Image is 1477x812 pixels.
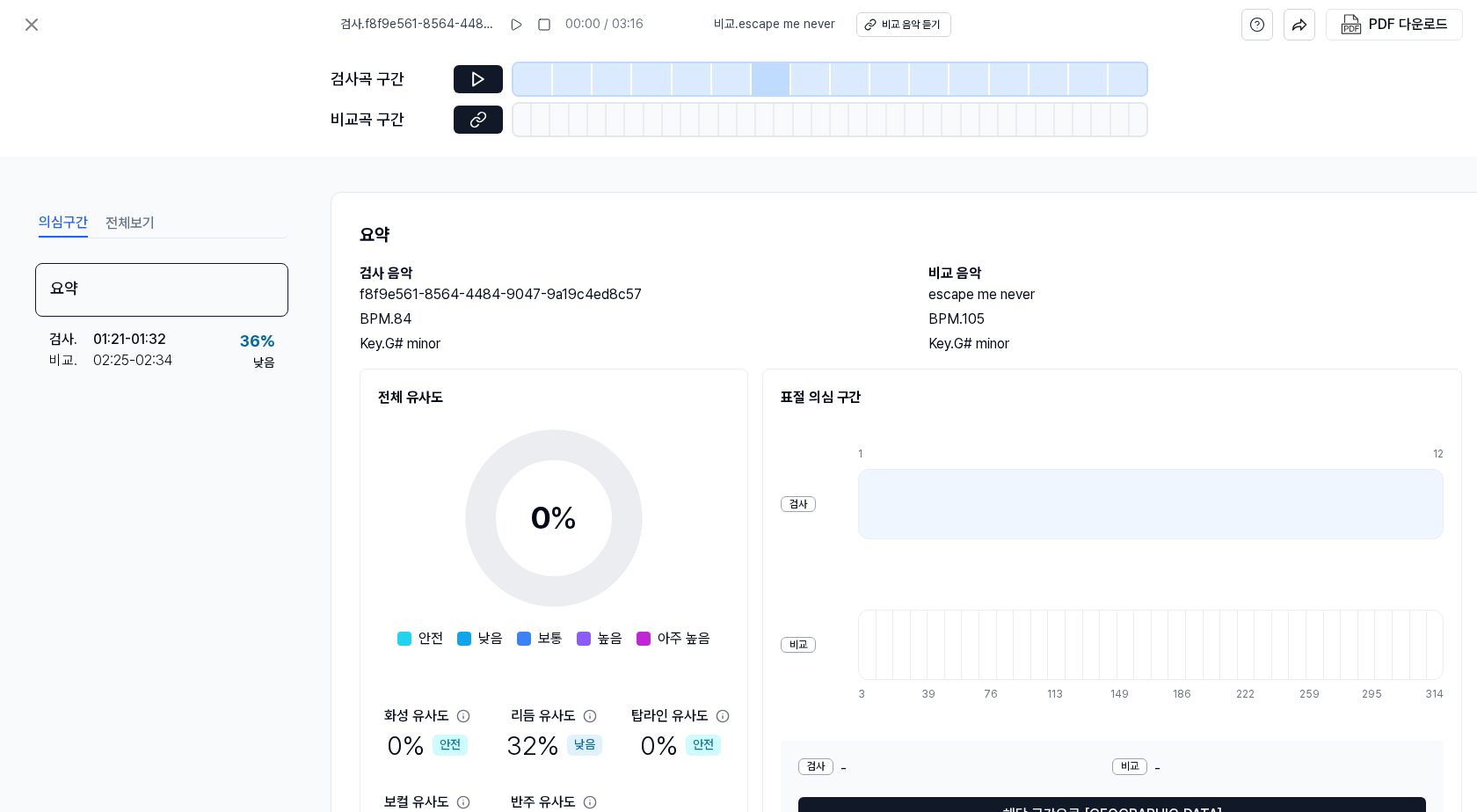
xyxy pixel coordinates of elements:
div: 검사 [781,496,816,513]
div: 비교 . [49,350,93,371]
div: 0 % [387,727,468,764]
div: 149 [1110,687,1128,702]
span: 비교 . escape me never [714,16,835,33]
div: 요약 [35,263,288,317]
div: 36 % [240,329,274,355]
div: 안전 [433,735,468,756]
svg: help [1249,16,1265,33]
span: 안전 [418,628,443,649]
h2: escape me never [928,284,1462,305]
button: 전체보기 [105,209,155,238]
div: 12 [1433,447,1444,462]
div: - [1112,758,1426,779]
div: Key. G# minor [928,333,1462,355]
span: 높음 [598,628,622,649]
div: 비교곡 구간 [331,107,443,133]
div: 1 [858,447,1433,462]
div: 39 [921,687,939,702]
button: 비교 음악 듣기 [856,12,951,37]
div: 비교 [1112,758,1147,775]
div: 00:00 / 03:16 [565,16,644,33]
div: 76 [984,687,1001,702]
div: 295 [1362,687,1379,702]
button: 의심구간 [39,209,88,238]
div: 186 [1173,687,1190,702]
h2: f8f9e561-8564-4484-9047-9a19c4ed8c57 [360,284,893,305]
div: 검사 . [49,329,93,350]
button: PDF 다운로드 [1337,10,1452,40]
h2: 검사 음악 [360,263,893,284]
img: share [1291,17,1307,33]
div: 탑라인 유사도 [631,706,709,727]
span: 낮음 [478,628,503,649]
div: 113 [1047,687,1065,702]
div: 0 % [640,727,721,764]
h2: 전체 유사도 [378,387,730,408]
div: BPM. 105 [928,309,1462,330]
div: 비교 음악 듣기 [882,18,940,33]
div: 259 [1299,687,1317,702]
div: PDF 다운로드 [1369,13,1448,36]
div: 리듬 유사도 [511,706,576,727]
div: 낮음 [253,355,274,372]
div: 비교 [781,637,816,654]
div: 검사곡 구간 [331,67,443,92]
div: - [798,758,1112,779]
button: help [1241,9,1273,40]
span: 검사 . f8f9e561-8564-4484-9047-9a19c4ed8c57 [340,16,495,33]
h2: 표절 의심 구간 [781,387,1444,408]
span: % [549,499,578,537]
div: Key. G# minor [360,333,893,355]
div: 222 [1236,687,1254,702]
div: 32 % [506,727,602,764]
div: 314 [1425,687,1444,702]
div: 0 [530,494,578,542]
h1: 요약 [360,221,1462,249]
img: PDF Download [1341,14,1362,35]
h2: 비교 음악 [928,263,1462,284]
span: 아주 높음 [658,628,710,649]
div: 3 [858,687,876,702]
div: 낮음 [567,735,602,756]
div: 01:21 - 01:32 [93,329,166,350]
div: 02:25 - 02:34 [93,350,173,371]
div: 화성 유사도 [384,706,449,727]
div: 안전 [686,735,721,756]
span: 보통 [538,628,563,649]
div: BPM. 84 [360,309,893,330]
div: 검사 [798,758,833,775]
